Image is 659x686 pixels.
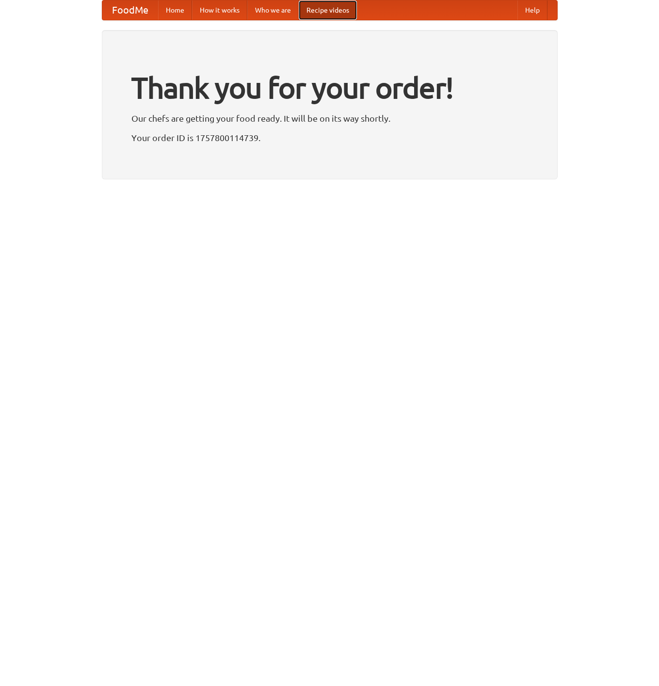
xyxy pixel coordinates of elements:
[299,0,357,20] a: Recipe videos
[192,0,247,20] a: How it works
[131,111,528,126] p: Our chefs are getting your food ready. It will be on its way shortly.
[158,0,192,20] a: Home
[131,64,528,111] h1: Thank you for your order!
[247,0,299,20] a: Who we are
[517,0,547,20] a: Help
[131,130,528,145] p: Your order ID is 1757800114739.
[102,0,158,20] a: FoodMe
